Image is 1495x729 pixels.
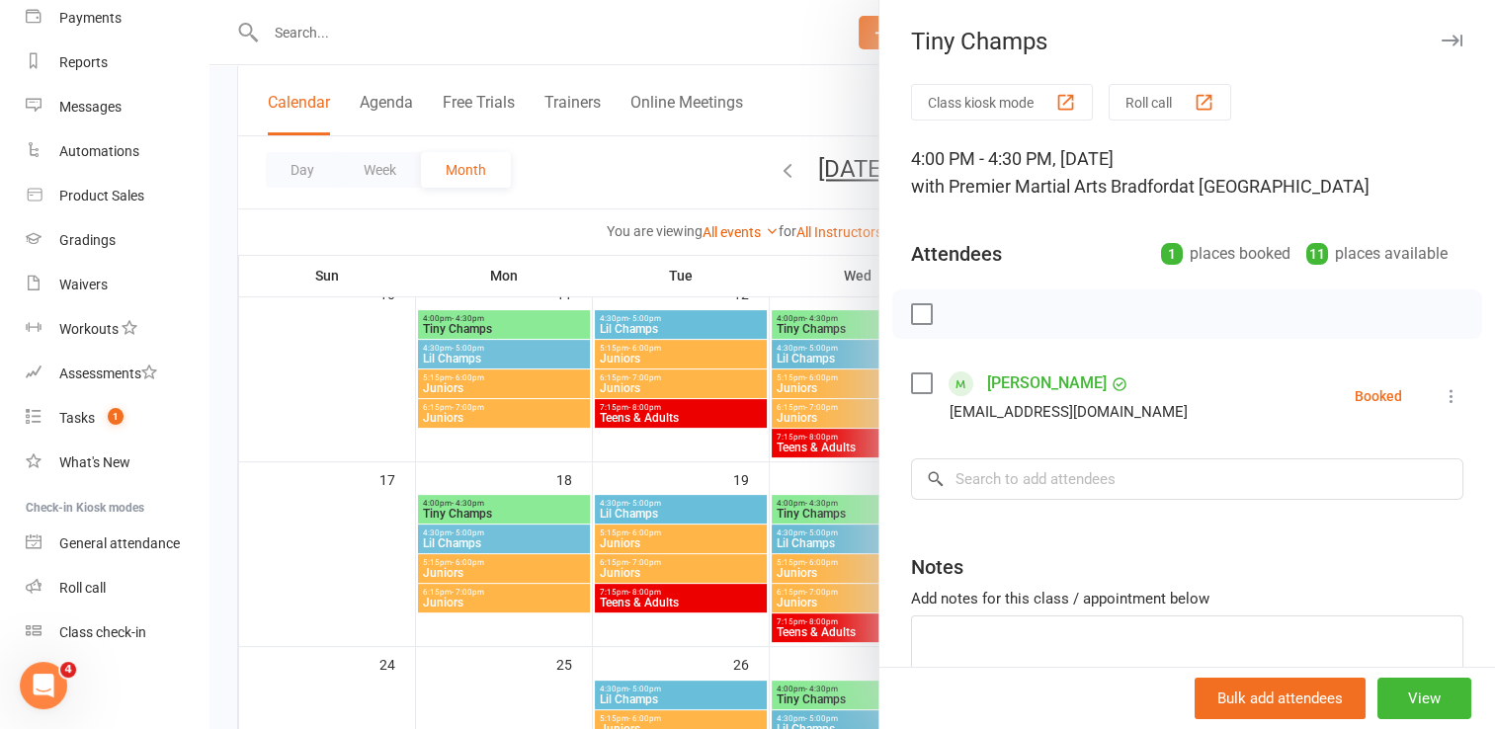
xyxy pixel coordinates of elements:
div: Tasks [59,410,95,426]
div: 11 [1306,243,1328,265]
a: What's New [26,441,208,485]
div: places booked [1161,240,1290,268]
a: General attendance kiosk mode [26,522,208,566]
div: Booked [1355,389,1402,403]
div: Waivers [59,277,108,292]
a: Assessments [26,352,208,396]
div: Reports [59,54,108,70]
iframe: Intercom live chat [20,662,67,709]
div: Product Sales [59,188,144,203]
div: Notes [911,553,963,581]
div: Roll call [59,580,106,596]
div: Add notes for this class / appointment below [911,587,1463,610]
a: Reports [26,40,208,85]
div: Gradings [59,232,116,248]
input: Search to add attendees [911,458,1463,500]
a: Waivers [26,263,208,307]
a: Messages [26,85,208,129]
div: 4:00 PM - 4:30 PM, [DATE] [911,145,1463,201]
button: Roll call [1109,84,1231,121]
div: Messages [59,99,122,115]
div: Tiny Champs [879,28,1495,55]
span: with Premier Martial Arts Bradford [911,176,1179,197]
a: Automations [26,129,208,174]
div: Class check-in [59,624,146,640]
a: Roll call [26,566,208,610]
a: [PERSON_NAME] [987,367,1107,399]
div: Automations [59,143,139,159]
div: General attendance [59,535,180,551]
a: Class kiosk mode [26,610,208,655]
a: Tasks 1 [26,396,208,441]
span: 1 [108,408,124,425]
span: at [GEOGRAPHIC_DATA] [1179,176,1370,197]
a: Workouts [26,307,208,352]
div: Workouts [59,321,119,337]
a: Product Sales [26,174,208,218]
div: What's New [59,454,130,470]
button: Bulk add attendees [1195,678,1366,719]
div: Assessments [59,365,157,381]
button: View [1377,678,1471,719]
div: [EMAIL_ADDRESS][DOMAIN_NAME] [950,399,1188,425]
button: Class kiosk mode [911,84,1093,121]
a: Gradings [26,218,208,263]
div: places available [1306,240,1448,268]
div: Attendees [911,240,1002,268]
div: 1 [1161,243,1183,265]
span: 4 [60,662,76,678]
div: Payments [59,10,122,26]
